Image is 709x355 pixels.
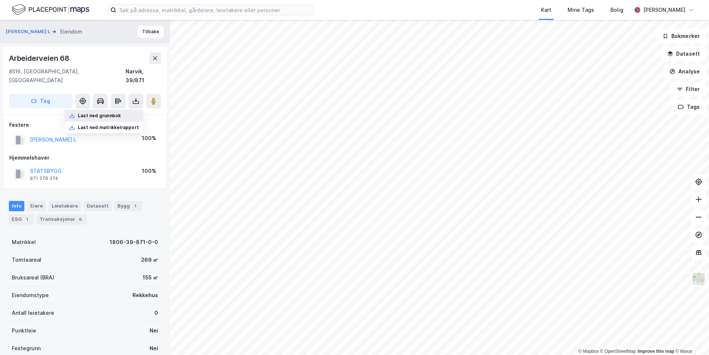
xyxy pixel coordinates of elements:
[600,349,636,354] a: OpenStreetMap
[23,216,31,223] div: 1
[9,121,161,129] div: Festere
[137,26,164,38] button: Tilbake
[663,64,706,79] button: Analyse
[578,349,599,354] a: Mapbox
[150,326,158,335] div: Nei
[126,67,161,85] div: Narvik, 39/871
[77,216,84,223] div: 6
[142,167,156,175] div: 100%
[9,94,72,108] button: Tag
[12,291,49,300] div: Eiendomstype
[692,272,706,286] img: Z
[12,344,41,353] div: Festegrunn
[154,309,158,317] div: 0
[116,4,314,15] input: Søk på adresse, matrikkel, gårdeiere, leietakere eller personer
[30,175,58,181] div: 971 278 374
[78,125,139,130] div: Last ned matrikkelrapport
[656,29,706,43] button: Bokmerker
[78,113,121,119] div: Last ned grunnbok
[12,255,41,264] div: Tomteareal
[131,202,139,210] div: 1
[6,28,52,35] button: [PERSON_NAME] L
[133,291,158,300] div: Rekkehus
[150,344,158,353] div: Nei
[9,67,126,85] div: 8516, [GEOGRAPHIC_DATA], [GEOGRAPHIC_DATA]
[9,52,71,64] div: Arbeiderveien 68
[49,201,81,211] div: Leietakere
[9,201,24,211] div: Info
[12,238,36,247] div: Matrikkel
[142,134,156,143] div: 100%
[568,6,594,14] div: Mine Tags
[541,6,551,14] div: Kart
[671,82,706,97] button: Filter
[84,201,112,211] div: Datasett
[12,326,36,335] div: Punktleie
[141,255,158,264] div: 269 ㎡
[9,214,34,225] div: ESG
[672,100,706,114] button: Tags
[12,3,89,16] img: logo.f888ab2527a4732fd821a326f86c7f29.svg
[110,238,158,247] div: 1806-39-871-0-0
[60,27,82,36] div: Eiendom
[114,201,142,211] div: Bygg
[643,6,685,14] div: [PERSON_NAME]
[143,273,158,282] div: 155 ㎡
[27,201,46,211] div: Eiere
[12,273,54,282] div: Bruksareal (BRA)
[638,349,674,354] a: Improve this map
[672,320,709,355] iframe: Chat Widget
[661,46,706,61] button: Datasett
[9,153,161,162] div: Hjemmelshaver
[610,6,623,14] div: Bolig
[37,214,87,225] div: Transaksjoner
[672,320,709,355] div: Kontrollprogram for chat
[12,309,54,317] div: Antall leietakere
